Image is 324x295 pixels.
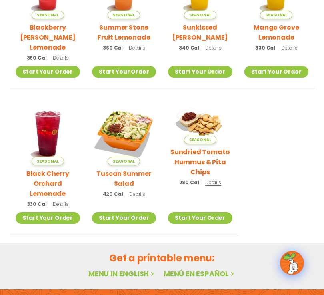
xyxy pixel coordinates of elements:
h2: Black Cherry Orchard Lemonade [16,169,80,199]
h2: Blackberry [PERSON_NAME] Lemonade [16,22,80,52]
a: Start Your Order [16,212,80,224]
span: Details [53,201,69,207]
span: 420 Cal [103,191,123,198]
span: Seasonal [260,11,292,19]
span: 330 Cal [27,201,47,208]
img: Product photo for Sundried Tomato Hummus & Pita Chips [168,101,232,144]
a: Start Your Order [168,212,232,224]
h2: Summer Stone Fruit Lemonade [92,22,156,42]
a: Start Your Order [92,66,156,78]
span: 330 Cal [255,44,275,52]
span: Seasonal [184,11,216,19]
span: Details [129,191,145,197]
a: Start Your Order [244,66,309,78]
img: Product photo for Black Cherry Orchard Lemonade [16,101,80,165]
span: Details [205,44,221,51]
a: Start Your Order [16,66,80,78]
h2: Mango Grove Lemonade [244,22,309,42]
span: Details [205,179,221,186]
span: Seasonal [32,11,64,19]
h2: Sunkissed [PERSON_NAME] [168,22,232,42]
a: Start Your Order [168,66,232,78]
img: Product photo for Tuscan Summer Salad [92,101,156,165]
h2: Get a printable menu: [10,251,314,265]
span: 360 Cal [27,54,47,62]
h2: Sundried Tomato Hummus & Pita Chips [168,147,232,177]
span: 340 Cal [179,44,199,52]
img: wpChatIcon [281,252,303,274]
h2: Tuscan Summer Salad [92,169,156,189]
span: Seasonal [108,11,140,19]
span: Seasonal [32,157,64,165]
span: Details [281,44,297,51]
span: Details [53,54,69,61]
span: 280 Cal [179,179,199,186]
span: Seasonal [108,157,140,165]
a: Start Your Order [92,212,156,224]
span: Details [129,44,145,51]
a: Menu in English [88,269,156,279]
a: Menú en español [164,269,236,279]
span: Seasonal [184,136,216,144]
span: 360 Cal [103,44,123,52]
